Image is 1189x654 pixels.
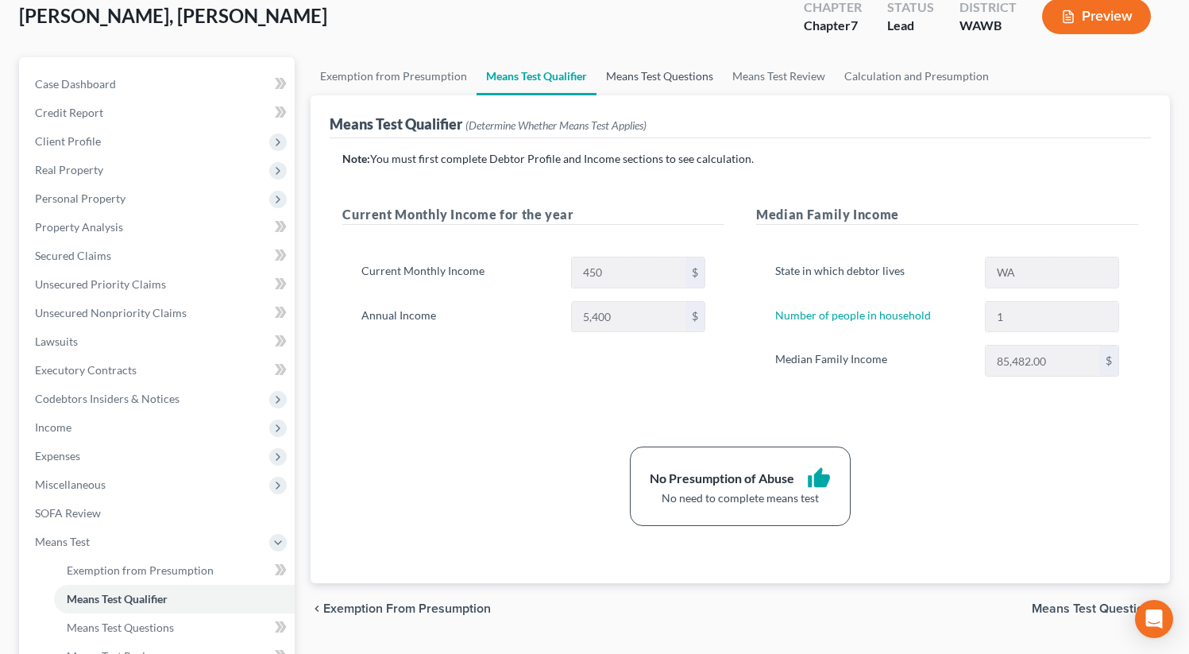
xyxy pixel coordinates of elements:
a: Case Dashboard [22,70,295,99]
div: $ [1099,346,1118,376]
span: Lawsuits [35,335,78,348]
a: SOFA Review [22,499,295,528]
input: 0.00 [572,257,685,288]
a: Credit Report [22,99,295,127]
div: $ [685,257,705,288]
label: Current Monthly Income [353,257,563,288]
a: Exemption from Presumption [54,556,295,585]
span: Unsecured Nonpriority Claims [35,306,187,319]
a: Means Test Review [723,57,835,95]
div: WAWB [959,17,1017,35]
a: Calculation and Presumption [835,57,998,95]
a: Means Test Questions [54,613,295,642]
span: Exemption from Presumption [323,602,491,615]
div: Lead [887,17,934,35]
span: [PERSON_NAME], [PERSON_NAME] [19,4,327,27]
input: -- [986,302,1118,332]
input: 0.00 [986,346,1099,376]
span: Secured Claims [35,249,111,262]
input: 0.00 [572,302,685,332]
span: Credit Report [35,106,103,119]
div: $ [685,302,705,332]
input: State [986,257,1118,288]
span: Means Test Qualifier [67,592,168,606]
span: Case Dashboard [35,77,116,91]
span: Client Profile [35,134,101,148]
span: Executory Contracts [35,363,137,377]
label: Annual Income [353,301,563,333]
span: Codebtors Insiders & Notices [35,392,180,405]
i: thumb_up [807,466,831,490]
h5: Median Family Income [756,205,1138,225]
span: Income [35,420,71,434]
span: Expenses [35,449,80,462]
button: chevron_left Exemption from Presumption [311,602,491,615]
span: Property Analysis [35,220,123,234]
span: Personal Property [35,192,125,205]
a: Unsecured Priority Claims [22,270,295,299]
span: Means Test Questions [1032,602,1157,615]
label: State in which debtor lives [767,257,977,288]
a: Property Analysis [22,213,295,242]
a: Means Test Qualifier [54,585,295,613]
span: Means Test Questions [67,621,174,634]
a: Secured Claims [22,242,295,270]
h5: Current Monthly Income for the year [342,205,724,225]
span: Means Test [35,535,90,548]
span: (Determine Whether Means Test Applies) [465,118,647,132]
span: Unsecured Priority Claims [35,277,166,291]
span: SOFA Review [35,506,101,520]
strong: Note: [342,152,370,165]
div: Means Test Qualifier [330,114,647,134]
span: Miscellaneous [35,478,106,491]
label: Median Family Income [767,345,977,377]
button: Means Test Questions chevron_right [1032,602,1170,615]
a: Lawsuits [22,327,295,356]
p: You must first complete Debtor Profile and Income sections to see calculation. [342,151,1138,167]
div: No Presumption of Abuse [650,470,794,488]
a: Executory Contracts [22,356,295,385]
div: Open Intercom Messenger [1135,600,1173,638]
a: Number of people in household [775,308,931,322]
span: Real Property [35,163,103,176]
span: 7 [851,17,858,33]
a: Exemption from Presumption [311,57,477,95]
div: No need to complete means test [650,490,831,506]
div: Chapter [804,17,862,35]
a: Unsecured Nonpriority Claims [22,299,295,327]
i: chevron_left [311,602,323,615]
a: Means Test Questions [596,57,723,95]
a: Means Test Qualifier [477,57,596,95]
span: Exemption from Presumption [67,563,214,577]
